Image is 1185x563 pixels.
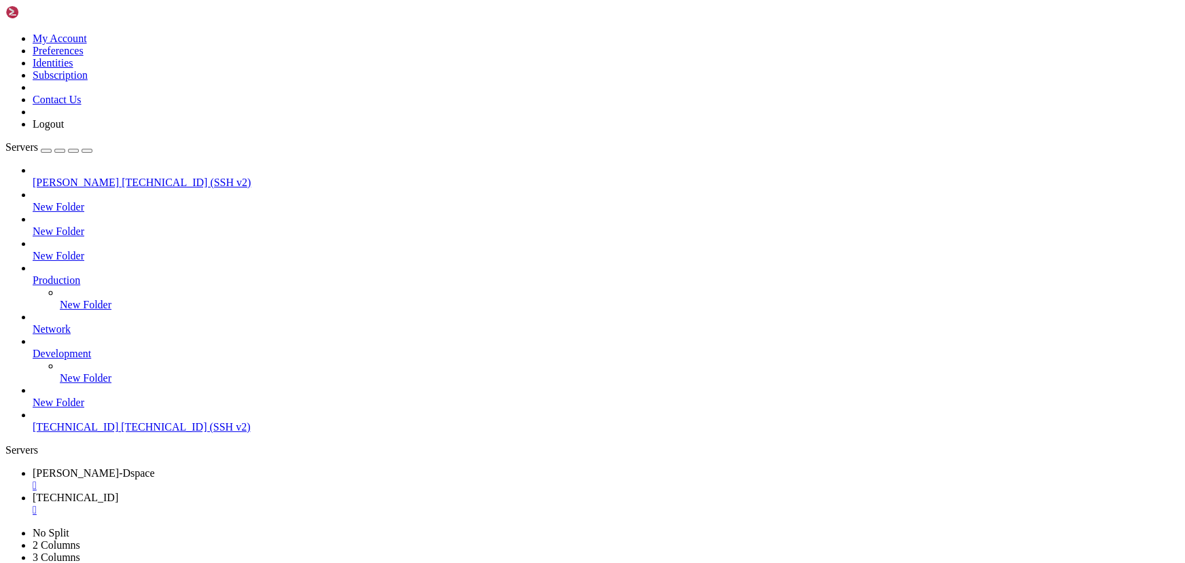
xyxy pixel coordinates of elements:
[33,177,1180,189] a: [PERSON_NAME] [TECHNICAL_ID] (SSH v2)
[60,287,1180,311] li: New Folder
[33,225,1180,238] a: New Folder
[33,527,69,539] a: No Split
[122,177,251,188] span: [TECHNICAL_ID] (SSH v2)
[33,225,84,237] span: New Folder
[33,492,118,503] span: [TECHNICAL_ID]
[33,177,119,188] span: [PERSON_NAME]
[33,397,1180,409] a: New Folder
[33,57,73,69] a: Identities
[33,201,1180,213] a: New Folder
[33,409,1180,433] li: [TECHNICAL_ID] [TECHNICAL_ID] (SSH v2)
[33,348,1180,360] a: Development
[33,421,1180,433] a: [TECHNICAL_ID] [TECHNICAL_ID] (SSH v2)
[33,467,1180,492] a: Nidhi-Dspace
[33,311,1180,335] li: Network
[33,238,1180,262] li: New Folder
[33,250,84,261] span: New Folder
[60,372,111,384] span: New Folder
[60,299,111,310] span: New Folder
[60,360,1180,384] li: New Folder
[33,45,84,56] a: Preferences
[33,33,87,44] a: My Account
[33,348,91,359] span: Development
[33,384,1180,409] li: New Folder
[60,299,1180,311] a: New Folder
[33,164,1180,189] li: [PERSON_NAME] [TECHNICAL_ID] (SSH v2)
[5,5,1008,17] x-row: Connecting [TECHNICAL_ID]...
[33,421,118,433] span: [TECHNICAL_ID]
[5,5,84,19] img: Shellngn
[33,274,80,286] span: Production
[33,539,80,551] a: 2 Columns
[33,69,88,81] a: Subscription
[33,274,1180,287] a: Production
[33,94,82,105] a: Contact Us
[33,250,1180,262] a: New Folder
[33,504,1180,516] a: 
[5,17,11,29] div: (0, 1)
[33,335,1180,384] li: Development
[121,421,250,433] span: [TECHNICAL_ID] (SSH v2)
[5,141,38,153] span: Servers
[60,372,1180,384] a: New Folder
[33,323,1180,335] a: Network
[33,492,1180,516] a: 161.97.181.196
[33,118,64,130] a: Logout
[33,479,1180,492] a: 
[33,213,1180,238] li: New Folder
[33,262,1180,311] li: Production
[33,323,71,335] span: Network
[33,397,84,408] span: New Folder
[5,444,1180,456] div: Servers
[33,189,1180,213] li: New Folder
[5,141,92,153] a: Servers
[33,551,80,563] a: 3 Columns
[33,467,155,479] span: [PERSON_NAME]-Dspace
[33,201,84,213] span: New Folder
